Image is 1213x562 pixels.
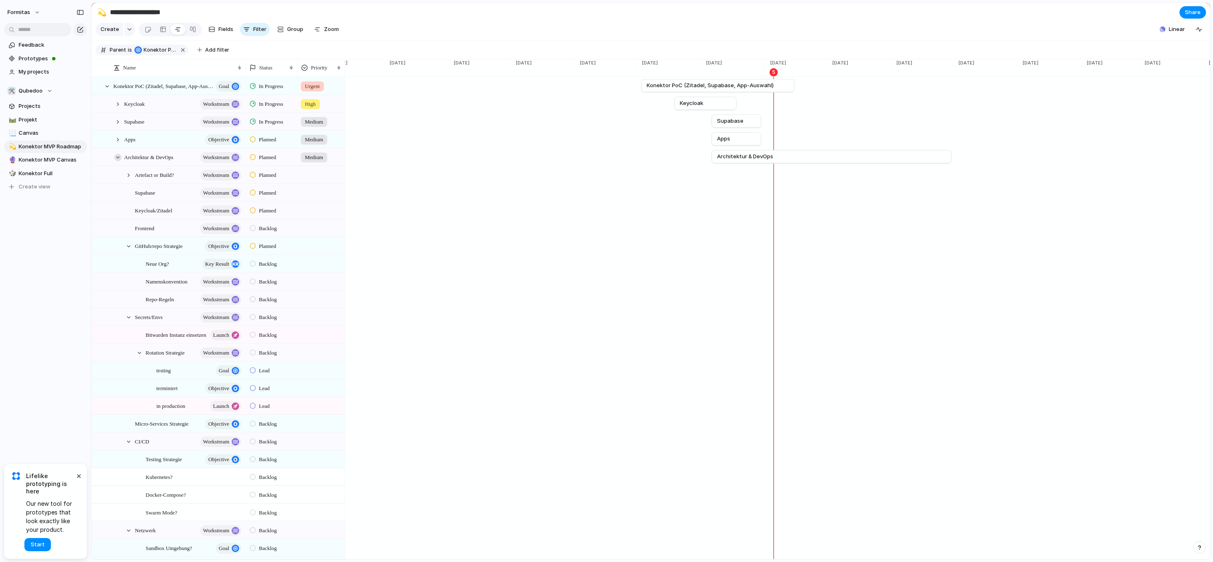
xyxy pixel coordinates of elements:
span: Architektur & DevOps [124,152,173,162]
div: 🎲Konektor Full [4,167,87,180]
button: workstream [200,99,241,110]
button: workstream [200,525,241,536]
span: Lifelike prototyping is here [26,472,74,495]
span: Namenskonvention [146,276,187,286]
span: objective [208,383,229,394]
span: testing [156,365,171,375]
span: Projects [19,102,84,110]
div: 💫Konektor MVP Roadmap [4,140,87,153]
span: Keycloak [680,99,703,107]
span: [DATE] [1140,60,1163,67]
button: Filter [240,23,270,36]
button: workstream [200,276,241,287]
button: 🛤️ [7,116,16,124]
span: Backlog [259,420,277,428]
button: Linear [1156,23,1188,36]
span: Key result [205,258,229,270]
span: Netzwerk [135,525,156,535]
span: Architektur & DevOps [717,152,773,161]
span: Keycloak [124,99,145,108]
span: Planned [259,242,276,250]
button: workstream [200,170,241,181]
span: workstream [203,294,229,305]
span: Apps [124,134,135,144]
span: [DATE] [1018,60,1041,67]
button: Group [273,23,307,36]
span: Backlog [259,331,277,339]
span: [DATE] [1082,60,1105,67]
a: Architektur & DevOps [717,150,946,163]
button: 📃 [7,129,16,137]
a: 🛤️Projekt [4,114,87,126]
button: Formitas [4,6,45,19]
span: Konektor MVP Canvas [19,156,84,164]
a: 📃Canvas [4,127,87,139]
span: Lead [259,402,270,410]
span: Supabase [124,117,144,126]
span: Planned [259,207,276,215]
button: Start [24,538,51,551]
span: [DATE] [449,60,472,67]
button: workstream [200,312,241,323]
a: My projects [4,66,87,78]
span: Supabase [717,117,743,125]
button: workstream [200,152,241,163]
span: Formitas [7,8,30,17]
button: 💫 [95,6,108,19]
span: Backlog [259,295,277,304]
span: Medium [305,136,323,144]
a: Projects [4,100,87,112]
span: Backlog [259,544,277,552]
span: Medium [305,153,323,162]
span: Backlog [259,278,277,286]
span: GitHub/repo Strategie [135,241,182,250]
span: Parent [110,46,126,54]
span: workstream [203,116,229,128]
span: Backlog [259,455,277,464]
span: Filter [253,25,266,33]
button: workstream [200,436,241,447]
span: workstream [203,152,229,163]
span: [DATE] [575,60,598,67]
span: Medium [305,118,323,126]
span: goal [219,543,229,554]
span: workstream [203,276,229,288]
span: Konektor PoC (Zitadel, Supabase, App-Auswahl) [144,46,176,54]
span: Planned [259,171,276,179]
span: [DATE] [892,60,915,67]
span: Planned [259,136,276,144]
span: goal [219,81,229,92]
button: goal [216,365,241,376]
span: objective [208,418,229,430]
span: Projekt [19,116,84,124]
span: Micro-Services Strategie [135,419,189,428]
span: Fields [218,25,233,33]
span: Urgent [305,82,320,90]
span: Start [31,541,45,549]
span: Konektor PoC (Zitadel, Supabase, App-Auswahl) [113,81,213,90]
span: Kubernetes? [146,472,173,481]
span: High [305,100,316,108]
span: Planned [259,189,276,197]
div: 🛠️ [7,87,16,95]
button: Dismiss [74,471,84,481]
button: Create [96,23,123,36]
span: Konektor PoC (Zitadel, Supabase, App-Auswahl) [647,81,774,90]
span: Backlog [259,526,277,535]
button: Fields [205,23,237,36]
button: Share [1179,6,1206,19]
span: Konektor MVP Roadmap [19,143,84,151]
a: Apps [717,133,756,145]
span: [DATE] [827,60,851,67]
button: launch [210,330,241,341]
button: goal [216,81,241,92]
span: Supabase [135,188,155,197]
span: In Progress [259,82,283,90]
span: CI/CD [135,436,149,446]
span: My projects [19,68,84,76]
button: 💫 [7,143,16,151]
button: 🛠️Qubedoo [4,85,87,97]
button: workstream [200,348,241,358]
button: 🔮 [7,156,16,164]
span: Backlog [259,224,277,233]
